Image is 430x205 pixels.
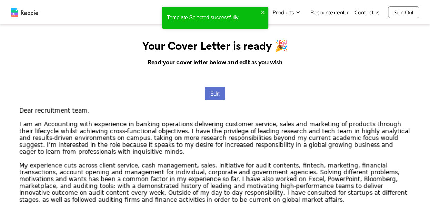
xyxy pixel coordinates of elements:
img: logo [11,8,38,17]
button: Edit [205,87,225,100]
p: Read your cover letter below and edit as you wish [19,57,411,67]
button: close [261,10,265,15]
div: Template Selected successfully [165,12,261,24]
a: Resource center [310,8,349,16]
button: Products [273,8,301,16]
button: Sign Out [388,6,419,18]
a: Contact us [355,8,380,16]
p: Your Cover Letter is ready 🎉 [19,41,411,52]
